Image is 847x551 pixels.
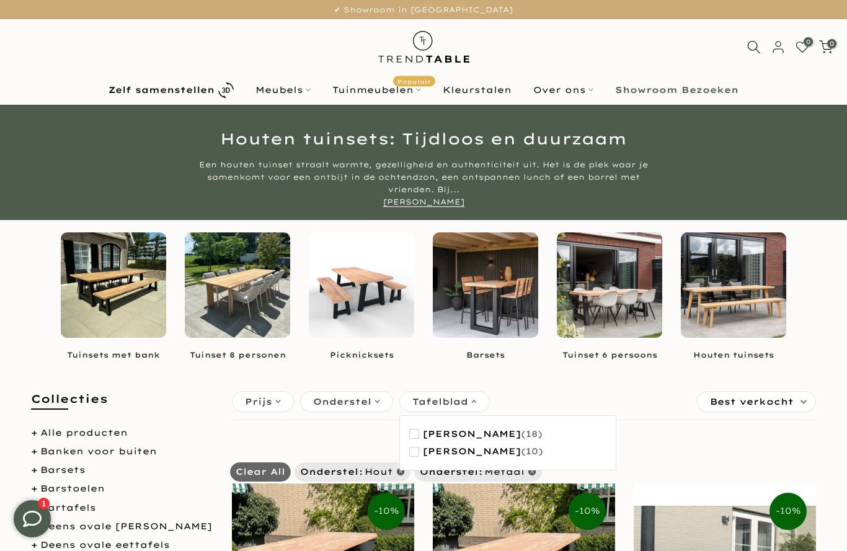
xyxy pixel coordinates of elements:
div: Een houten tuinset straalt warmte, gezelligheid en authenticiteit uit. Het is de plek waar je sam... [191,159,656,208]
span: Populair [393,76,435,87]
span: [PERSON_NAME] [423,446,521,457]
span: Onderstel [420,465,484,478]
span: -10% [569,493,606,530]
span: Metaal [484,466,525,477]
a: [PERSON_NAME] [383,197,464,207]
a: 0 [819,40,833,54]
a: Barsets [40,464,86,475]
span: Onderstel [300,465,365,478]
a: Barsets [433,350,538,361]
span: Prijs [245,395,272,408]
a: Houten tuinsets [681,350,786,361]
a: Zelf samenstellen [98,79,245,101]
button: Douglas hout [409,425,543,443]
a: Tuinset 8 personen [185,350,290,361]
a: Alle producten [40,427,128,438]
span: -10% [769,493,807,530]
a: Meubels [245,82,322,97]
span: -10% [368,493,405,530]
a: Bartafels [40,502,96,513]
span: Onderstel [313,395,371,408]
span: [PERSON_NAME] [423,429,521,439]
a: Picknicksets [309,350,414,361]
a: Over ons [523,82,605,97]
a: TuinmeubelenPopulair [322,82,432,97]
img: trend-table [370,19,478,74]
a: Tuinsets met bank [61,350,166,361]
a: Deens ovale eettafels [40,539,170,550]
span: 0 [827,39,836,48]
h5: Collecties [31,391,213,419]
span: (18) [521,429,543,439]
a: Kleurstalen [432,82,523,97]
span: (10) [521,446,543,457]
label: Sorteren:Best verkocht [698,392,815,412]
span: 0 [804,37,813,46]
h1: Houten tuinsets: Tijdloos en duurzaam [61,131,786,146]
a: Tuinset 6 persoons [557,350,662,361]
a: Clear All [230,462,291,482]
span: Hout [365,466,393,477]
a: Banken voor buiten [40,446,157,457]
a: Barstoelen [40,483,105,494]
iframe: toggle-frame [1,488,63,550]
span: Best verkocht [710,392,794,412]
a: 0 [796,40,809,54]
b: Showroom Bezoeken [615,86,738,94]
button: Iroko hout [409,443,543,461]
span: Tafelblad [412,395,468,408]
b: Zelf samenstellen [109,86,215,94]
a: Deens ovale [PERSON_NAME] [40,521,212,532]
p: ✔ Showroom in [GEOGRAPHIC_DATA] [16,3,831,17]
a: Showroom Bezoeken [605,82,750,97]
